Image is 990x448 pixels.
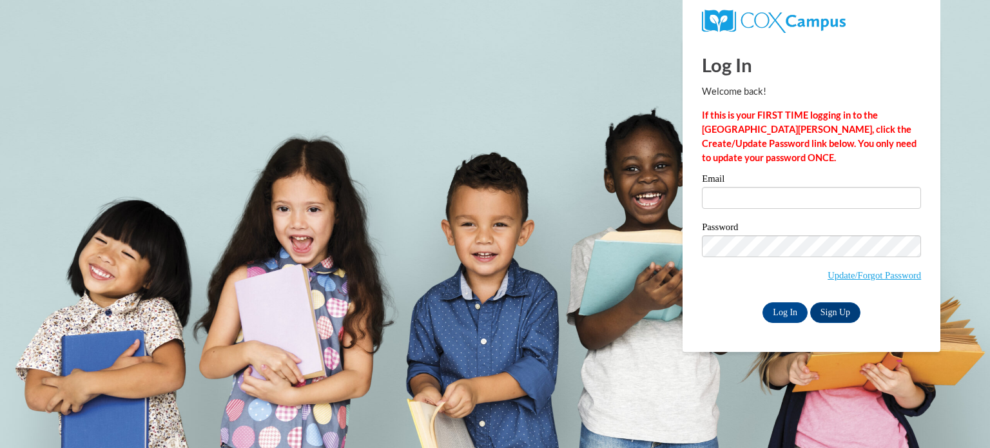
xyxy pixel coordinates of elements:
[762,302,808,323] input: Log In
[702,10,846,33] img: COX Campus
[702,15,846,26] a: COX Campus
[828,270,921,280] a: Update/Forgot Password
[702,222,921,235] label: Password
[702,84,921,99] p: Welcome back!
[702,174,921,187] label: Email
[810,302,860,323] a: Sign Up
[702,52,921,78] h1: Log In
[702,110,917,163] strong: If this is your FIRST TIME logging in to the [GEOGRAPHIC_DATA][PERSON_NAME], click the Create/Upd...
